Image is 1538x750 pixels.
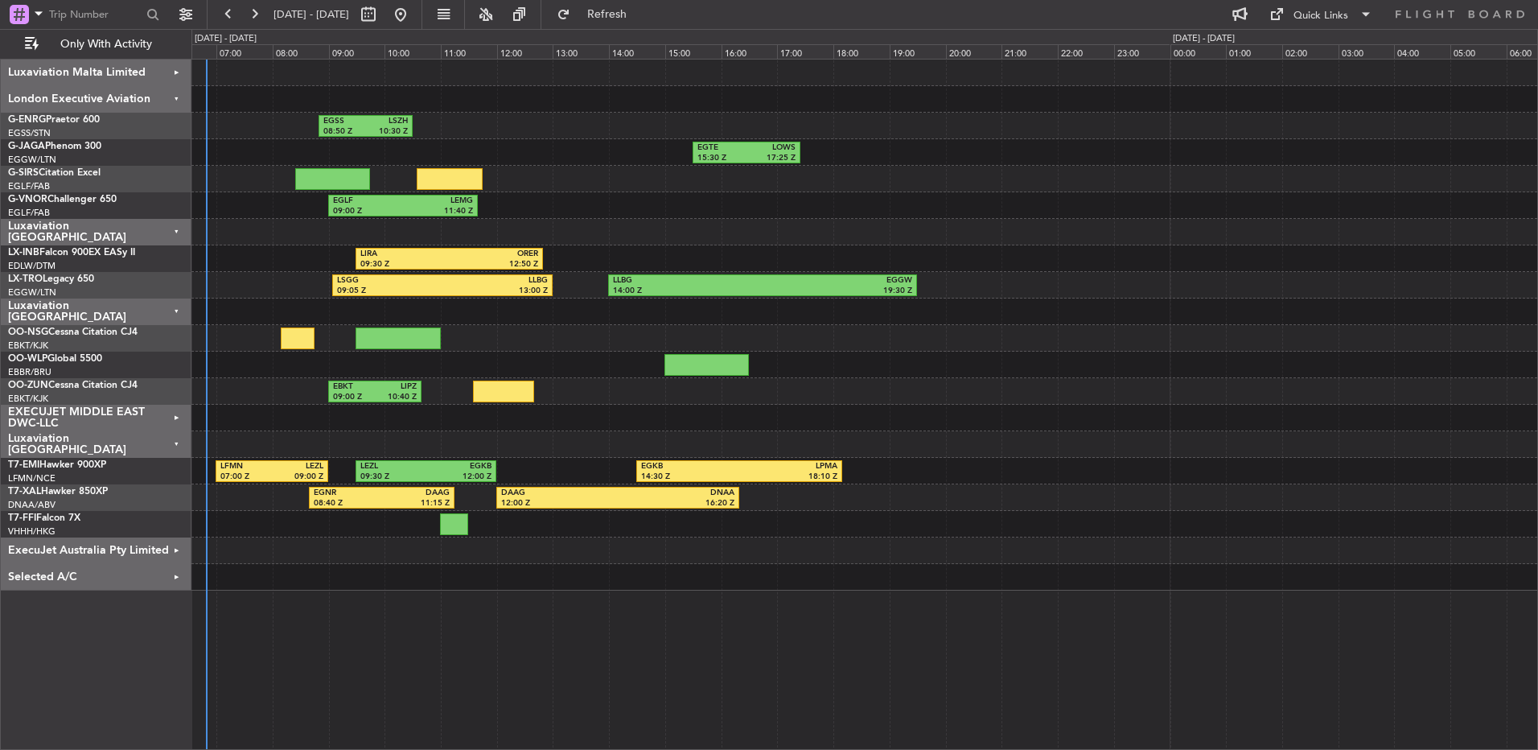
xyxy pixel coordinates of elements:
[8,248,135,258] a: LX-INBFalcon 900EX EASy II
[618,498,734,509] div: 16:20 Z
[613,275,763,286] div: LLBG
[1001,44,1058,59] div: 21:00
[618,488,734,499] div: DNAA
[8,354,102,364] a: OO-WLPGlobal 5500
[8,180,50,192] a: EGLF/FAB
[403,196,473,207] div: LEMG
[337,275,442,286] div: LSGG
[8,195,117,204] a: G-VNORChallenger 650
[8,168,101,178] a: G-SIRSCitation Excel
[8,115,46,125] span: G-ENRG
[272,472,323,483] div: 09:00 Z
[697,142,746,154] div: EGTE
[441,44,497,59] div: 11:00
[323,116,365,127] div: EGSS
[8,328,138,337] a: OO-NSGCessna Citation CJ4
[746,142,796,154] div: LOWS
[365,126,407,138] div: 10:30 Z
[8,248,39,258] span: LX-INB
[426,472,491,483] div: 12:00 Z
[426,461,491,472] div: EGKB
[8,286,56,299] a: EGGW/LTN
[833,44,890,59] div: 18:00
[42,39,170,50] span: Only With Activity
[8,487,41,497] span: T7-XAL
[1058,44,1114,59] div: 22:00
[8,499,56,511] a: DNAA/ABV
[8,381,48,390] span: OO-ZUN
[384,44,441,59] div: 10:00
[8,513,80,523] a: T7-FFIFalcon 7X
[195,32,257,46] div: [DATE] - [DATE]
[8,393,48,405] a: EBKT/KJK
[273,44,329,59] div: 08:00
[8,381,138,390] a: OO-ZUNCessna Citation CJ4
[403,206,473,217] div: 11:40 Z
[574,9,641,20] span: Refresh
[8,127,51,139] a: EGSS/STN
[8,460,39,470] span: T7-EMI
[360,249,449,260] div: LIRA
[722,44,778,59] div: 16:00
[8,195,47,204] span: G-VNOR
[8,487,108,497] a: T7-XALHawker 850XP
[8,142,45,151] span: G-JAGA
[314,498,381,509] div: 08:40 Z
[314,488,381,499] div: EGNR
[739,472,837,483] div: 18:10 Z
[1261,2,1380,27] button: Quick Links
[1173,32,1235,46] div: [DATE] - [DATE]
[1339,44,1395,59] div: 03:00
[8,460,106,470] a: T7-EMIHawker 900XP
[549,2,646,27] button: Refresh
[613,286,763,297] div: 14:00 Z
[49,2,142,27] input: Trip Number
[333,206,403,217] div: 09:00 Z
[360,259,449,270] div: 09:30 Z
[1226,44,1282,59] div: 01:00
[8,472,56,484] a: LFMN/NCE
[1170,44,1227,59] div: 00:00
[333,196,403,207] div: EGLF
[1114,44,1170,59] div: 23:00
[501,498,618,509] div: 12:00 Z
[337,286,442,297] div: 09:05 Z
[8,340,48,352] a: EBKT/KJK
[763,275,912,286] div: EGGW
[8,366,51,378] a: EBBR/BRU
[360,461,426,472] div: LEZL
[8,274,43,284] span: LX-TRO
[450,259,538,270] div: 12:50 Z
[220,461,272,472] div: LFMN
[216,44,273,59] div: 07:00
[641,461,739,472] div: EGKB
[890,44,946,59] div: 19:00
[1293,8,1348,24] div: Quick Links
[739,461,837,472] div: LPMA
[442,286,548,297] div: 13:00 Z
[8,142,101,151] a: G-JAGAPhenom 300
[333,392,375,403] div: 09:00 Z
[382,498,450,509] div: 11:15 Z
[8,115,100,125] a: G-ENRGPraetor 600
[8,260,56,272] a: EDLW/DTM
[501,488,618,499] div: DAAG
[763,286,912,297] div: 19:30 Z
[8,168,39,178] span: G-SIRS
[375,392,417,403] div: 10:40 Z
[329,44,385,59] div: 09:00
[8,274,94,284] a: LX-TROLegacy 650
[497,44,553,59] div: 12:00
[272,461,323,472] div: LEZL
[382,488,450,499] div: DAAG
[8,513,36,523] span: T7-FFI
[365,116,407,127] div: LSZH
[8,525,56,538] a: VHHH/HKG
[273,7,349,22] span: [DATE] - [DATE]
[946,44,1002,59] div: 20:00
[777,44,833,59] div: 17:00
[553,44,609,59] div: 13:00
[697,153,746,164] div: 15:30 Z
[18,31,175,57] button: Only With Activity
[333,381,375,393] div: EBKT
